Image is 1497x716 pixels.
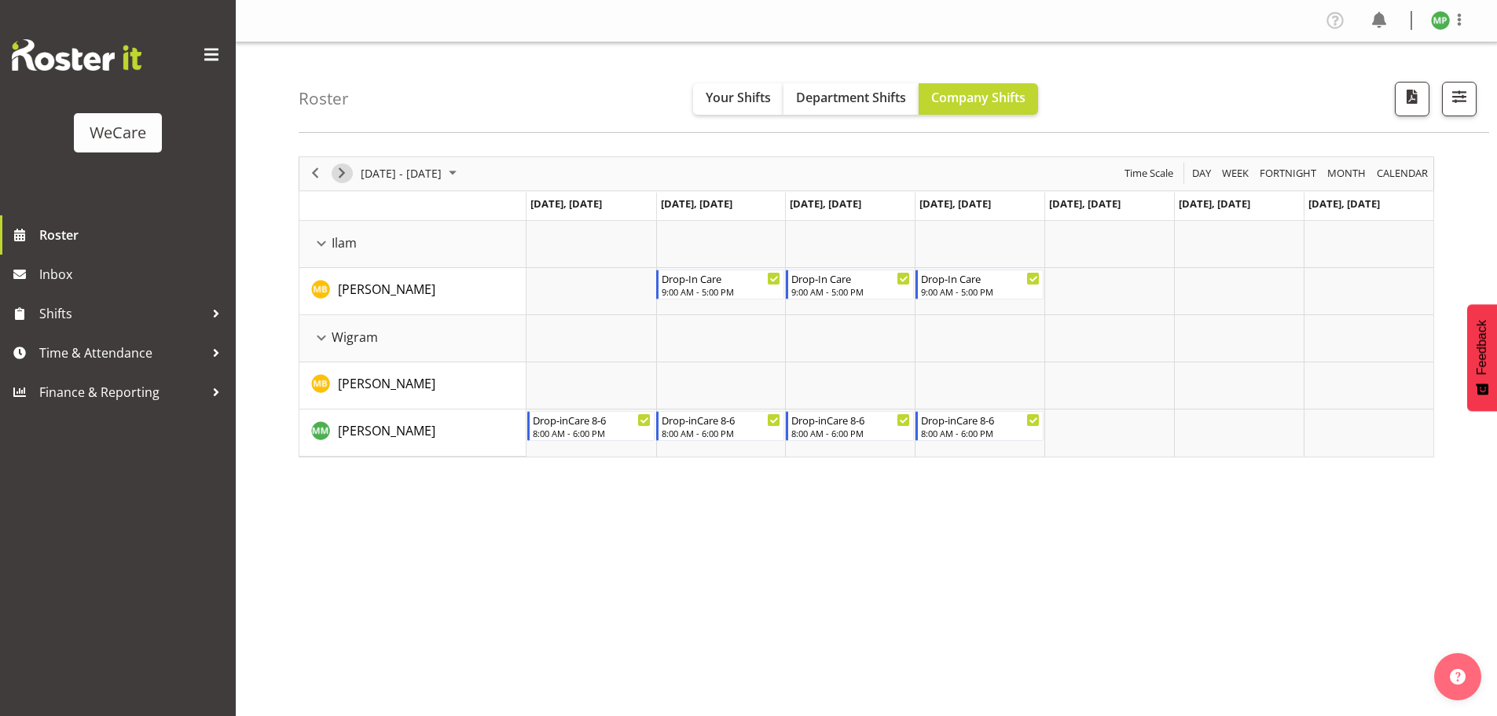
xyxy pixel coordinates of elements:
span: [PERSON_NAME] [338,281,435,298]
div: Matthew Brewer"s event - Drop-In Care Begin From Wednesday, October 8, 2025 at 9:00:00 AM GMT+13:... [786,270,914,299]
td: Matthew Brewer resource [299,268,527,315]
button: Next [332,163,353,183]
a: [PERSON_NAME] [338,374,435,393]
a: [PERSON_NAME] [338,421,435,440]
span: [DATE], [DATE] [1308,196,1380,211]
span: [DATE], [DATE] [919,196,991,211]
span: [PERSON_NAME] [338,375,435,392]
div: Drop-inCare 8-6 [921,412,1040,428]
div: 9:00 AM - 5:00 PM [921,285,1040,298]
span: [DATE] - [DATE] [359,163,443,183]
span: Finance & Reporting [39,380,204,404]
button: Company Shifts [919,83,1038,115]
div: 9:00 AM - 5:00 PM [791,285,910,298]
div: 8:00 AM - 6:00 PM [791,427,910,439]
button: Timeline Week [1220,163,1252,183]
span: [DATE], [DATE] [1049,196,1121,211]
div: Drop-inCare 8-6 [533,412,651,428]
span: Time & Attendance [39,341,204,365]
span: [DATE], [DATE] [790,196,861,211]
span: Fortnight [1258,163,1318,183]
span: calendar [1375,163,1429,183]
span: Wigram [332,328,378,347]
span: Department Shifts [796,89,906,106]
button: Your Shifts [693,83,783,115]
span: Ilam [332,233,357,252]
span: Shifts [39,302,204,325]
div: 8:00 AM - 6:00 PM [921,427,1040,439]
span: Day [1191,163,1213,183]
div: next period [328,157,355,190]
div: Drop-In Care [662,270,780,286]
div: Matthew Mckenzie"s event - Drop-inCare 8-6 Begin From Wednesday, October 8, 2025 at 8:00:00 AM GM... [786,411,914,441]
span: Your Shifts [706,89,771,106]
div: Drop-inCare 8-6 [662,412,780,428]
div: 9:00 AM - 5:00 PM [662,285,780,298]
div: Drop-In Care [921,270,1040,286]
button: Timeline Day [1190,163,1214,183]
div: Matthew Mckenzie"s event - Drop-inCare 8-6 Begin From Tuesday, October 7, 2025 at 8:00:00 AM GMT+... [656,411,784,441]
td: Matthew Mckenzie resource [299,409,527,457]
div: Matthew Brewer"s event - Drop-In Care Begin From Thursday, October 9, 2025 at 9:00:00 AM GMT+13:0... [915,270,1044,299]
span: [PERSON_NAME] [338,422,435,439]
button: October 2025 [358,163,464,183]
div: WeCare [90,121,146,145]
button: Month [1374,163,1431,183]
div: Timeline Week of October 8, 2025 [299,156,1434,457]
div: Drop-In Care [791,270,910,286]
table: Timeline Week of October 8, 2025 [527,221,1433,457]
img: Rosterit website logo [12,39,141,71]
button: Timeline Month [1325,163,1369,183]
a: [PERSON_NAME] [338,280,435,299]
button: Time Scale [1122,163,1176,183]
span: Time Scale [1123,163,1175,183]
span: Feedback [1475,320,1489,375]
span: Roster [39,223,228,247]
span: [DATE], [DATE] [661,196,732,211]
div: previous period [302,157,328,190]
div: Matthew Mckenzie"s event - Drop-inCare 8-6 Begin From Monday, October 6, 2025 at 8:00:00 AM GMT+1... [527,411,655,441]
td: Wigram resource [299,315,527,362]
button: Fortnight [1257,163,1319,183]
button: Feedback - Show survey [1467,304,1497,411]
img: help-xxl-2.png [1450,669,1466,685]
div: Matthew Mckenzie"s event - Drop-inCare 8-6 Begin From Thursday, October 9, 2025 at 8:00:00 AM GMT... [915,411,1044,441]
td: Matthew Brewer resource [299,362,527,409]
span: Month [1326,163,1367,183]
div: October 06 - 12, 2025 [355,157,466,190]
button: Previous [305,163,326,183]
span: Company Shifts [931,89,1026,106]
div: 8:00 AM - 6:00 PM [662,427,780,439]
span: Week [1220,163,1250,183]
div: 8:00 AM - 6:00 PM [533,427,651,439]
div: Matthew Brewer"s event - Drop-In Care Begin From Tuesday, October 7, 2025 at 9:00:00 AM GMT+13:00... [656,270,784,299]
button: Download a PDF of the roster according to the set date range. [1395,82,1429,116]
h4: Roster [299,90,349,108]
td: Ilam resource [299,221,527,268]
span: [DATE], [DATE] [530,196,602,211]
span: [DATE], [DATE] [1179,196,1250,211]
span: Inbox [39,263,228,286]
button: Department Shifts [783,83,919,115]
div: Drop-inCare 8-6 [791,412,910,428]
button: Filter Shifts [1442,82,1477,116]
img: millie-pumphrey11278.jpg [1431,11,1450,30]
